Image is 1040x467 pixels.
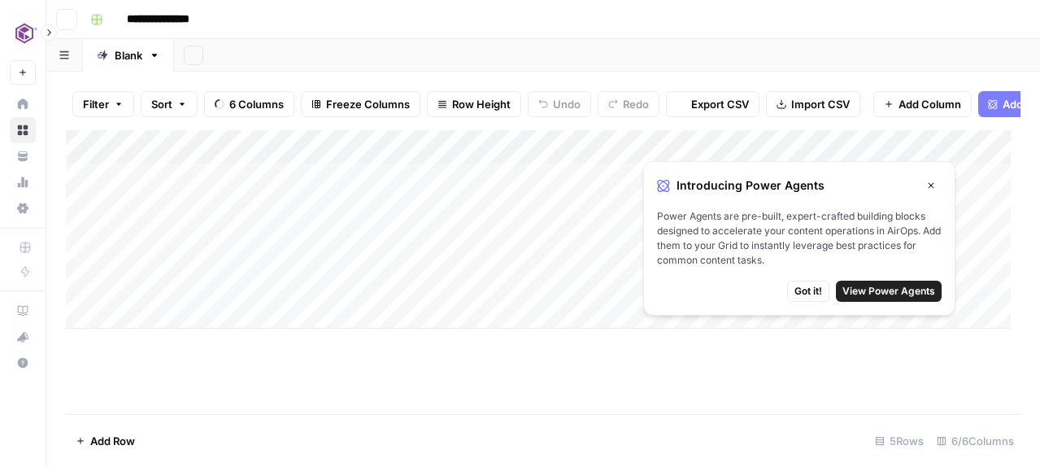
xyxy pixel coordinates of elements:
[204,91,294,117] button: 6 Columns
[598,91,659,117] button: Redo
[657,175,942,196] div: Introducing Power Agents
[11,325,35,349] div: What's new?
[553,96,581,112] span: Undo
[691,96,749,112] span: Export CSV
[10,13,36,54] button: Workspace: Commvault
[930,428,1020,454] div: 6/6 Columns
[301,91,420,117] button: Freeze Columns
[899,96,961,112] span: Add Column
[141,91,198,117] button: Sort
[10,117,36,143] a: Browse
[873,91,972,117] button: Add Column
[10,350,36,376] button: Help + Support
[326,96,410,112] span: Freeze Columns
[10,324,36,350] button: What's new?
[10,169,36,195] a: Usage
[83,96,109,112] span: Filter
[666,91,759,117] button: Export CSV
[10,195,36,221] a: Settings
[90,433,135,449] span: Add Row
[83,39,174,72] a: Blank
[528,91,591,117] button: Undo
[115,47,142,63] div: Blank
[452,96,511,112] span: Row Height
[791,96,850,112] span: Import CSV
[787,281,829,302] button: Got it!
[842,284,935,299] span: View Power Agents
[229,96,284,112] span: 6 Columns
[151,96,172,112] span: Sort
[66,428,145,454] button: Add Row
[10,143,36,169] a: Your Data
[766,91,860,117] button: Import CSV
[868,428,930,454] div: 5 Rows
[10,298,36,324] a: AirOps Academy
[427,91,521,117] button: Row Height
[72,91,134,117] button: Filter
[10,19,39,48] img: Commvault Logo
[657,209,942,268] span: Power Agents are pre-built, expert-crafted building blocks designed to accelerate your content op...
[623,96,649,112] span: Redo
[794,284,822,299] span: Got it!
[10,91,36,117] a: Home
[836,281,942,302] button: View Power Agents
